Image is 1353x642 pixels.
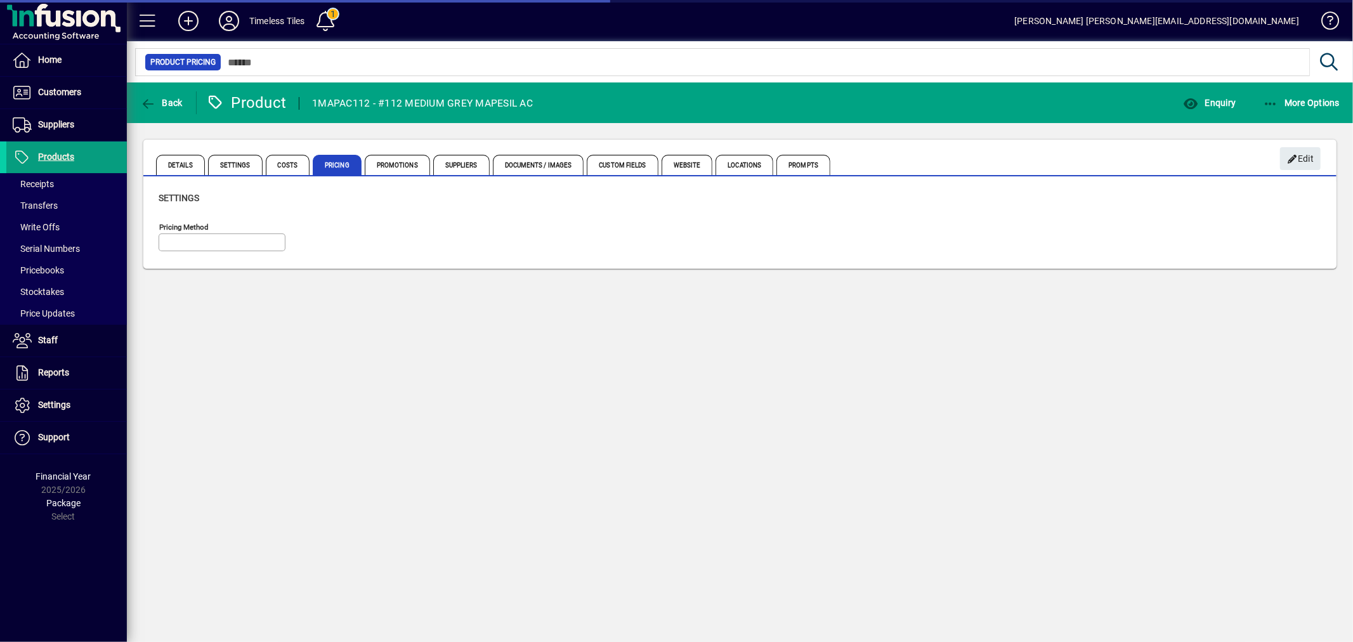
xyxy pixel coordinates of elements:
[6,77,127,108] a: Customers
[6,216,127,238] a: Write Offs
[493,155,584,175] span: Documents / Images
[38,400,70,410] span: Settings
[716,155,773,175] span: Locations
[266,155,310,175] span: Costs
[6,325,127,357] a: Staff
[587,155,658,175] span: Custom Fields
[150,56,216,69] span: Product Pricing
[365,155,430,175] span: Promotions
[38,55,62,65] span: Home
[6,303,127,324] a: Price Updates
[6,281,127,303] a: Stocktakes
[137,91,186,114] button: Back
[13,222,60,232] span: Write Offs
[662,155,713,175] span: Website
[776,155,830,175] span: Prompts
[6,390,127,421] a: Settings
[13,287,64,297] span: Stocktakes
[156,155,205,175] span: Details
[46,498,81,508] span: Package
[249,11,304,31] div: Timeless Tiles
[1280,147,1321,170] button: Edit
[312,93,533,114] div: 1MAPAC112 - #112 MEDIUM GREY MAPESIL AC
[13,265,64,275] span: Pricebooks
[208,155,263,175] span: Settings
[209,10,249,32] button: Profile
[159,223,209,232] mat-label: Pricing method
[6,259,127,281] a: Pricebooks
[1312,3,1337,44] a: Knowledge Base
[159,193,199,203] span: Settings
[6,422,127,454] a: Support
[206,93,287,113] div: Product
[38,87,81,97] span: Customers
[13,200,58,211] span: Transfers
[38,432,70,442] span: Support
[1260,91,1343,114] button: More Options
[38,152,74,162] span: Products
[6,195,127,216] a: Transfers
[140,98,183,108] span: Back
[13,244,80,254] span: Serial Numbers
[6,109,127,141] a: Suppliers
[13,179,54,189] span: Receipts
[313,155,362,175] span: Pricing
[6,357,127,389] a: Reports
[433,155,490,175] span: Suppliers
[38,335,58,345] span: Staff
[38,367,69,377] span: Reports
[127,91,197,114] app-page-header-button: Back
[1180,91,1239,114] button: Enquiry
[6,238,127,259] a: Serial Numbers
[6,173,127,195] a: Receipts
[168,10,209,32] button: Add
[13,308,75,318] span: Price Updates
[38,119,74,129] span: Suppliers
[1263,98,1340,108] span: More Options
[1287,148,1314,169] span: Edit
[6,44,127,76] a: Home
[1183,98,1236,108] span: Enquiry
[36,471,91,481] span: Financial Year
[1014,11,1299,31] div: [PERSON_NAME] [PERSON_NAME][EMAIL_ADDRESS][DOMAIN_NAME]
